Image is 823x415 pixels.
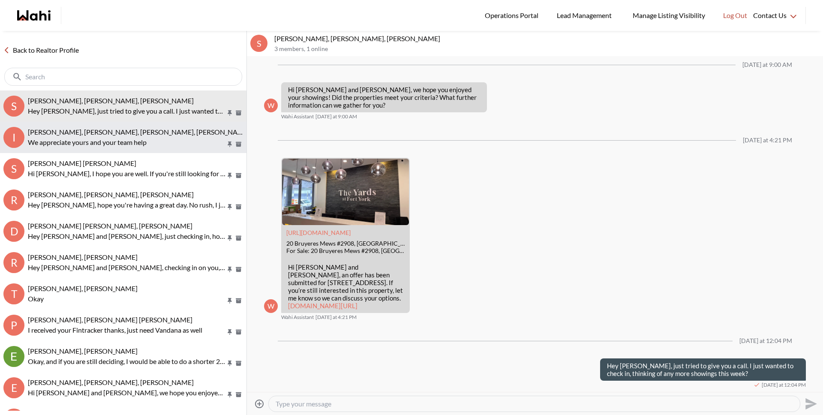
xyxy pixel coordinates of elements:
button: Archive [234,203,243,211]
div: R [3,252,24,273]
p: 3 members , 1 online [274,45,820,53]
span: [PERSON_NAME], [PERSON_NAME] [28,253,138,261]
button: Archive [234,328,243,336]
p: Hi [PERSON_NAME], I hope you are well. If you're still looking for any assistance with the purcha... [28,168,226,179]
span: Lead Management [557,10,615,21]
span: Log Out [723,10,747,21]
div: D [3,221,24,242]
span: [PERSON_NAME] [PERSON_NAME], [PERSON_NAME] [28,222,192,230]
div: R [3,189,24,211]
div: E [3,377,24,398]
button: Archive [234,391,243,398]
div: S [3,158,24,179]
span: Manage Listing Visibility [630,10,708,21]
button: Pin [226,141,234,148]
div: W [264,299,278,313]
button: Pin [226,297,234,304]
p: We appreciate yours and your team help [28,137,226,147]
button: Pin [226,172,234,179]
button: Archive [234,266,243,273]
input: Search [25,72,223,81]
p: Hey [PERSON_NAME], hope you're having a great day. No rush, I just wanted to ensure you received ... [28,200,226,210]
button: Archive [234,109,243,117]
p: Okay, and if you are still deciding, I would be able to do a shorter 2 week trial agreement for n... [28,356,226,367]
div: W [264,99,278,112]
button: Archive [234,297,243,304]
img: 20 Bruyeres Mews #2908, Toronto, ON: Get $8.9K Cashback | Wahi [282,159,409,225]
p: Hi [PERSON_NAME] and [PERSON_NAME], we hope you enjoyed your showings! Did the properties meet yo... [28,388,226,398]
span: Wahi Assistant [281,113,314,120]
div: T [3,283,24,304]
div: S [3,96,24,117]
time: 2025-10-02T13:00:36.108Z [315,113,357,120]
button: Pin [226,266,234,273]
button: Archive [234,235,243,242]
p: Hey [PERSON_NAME] and [PERSON_NAME], just checking in, how is the search coming along. Thinking o... [28,231,226,241]
p: Hey [PERSON_NAME], just tried to give you a call. I just wanted to check in, thinking of any more... [28,106,226,116]
div: S [250,35,267,52]
p: Hey [PERSON_NAME], just tried to give you a call. I just wanted to check in, thinking of any more... [607,362,799,377]
button: Pin [226,203,234,211]
div: For Sale: 20 Bruyeres Mews #2908, [GEOGRAPHIC_DATA], [GEOGRAPHIC_DATA] Condo with $8.9K Cashback ... [286,247,405,255]
button: Pin [226,391,234,398]
p: I received your Fintracker thanks, just need Vandana as well [28,325,226,335]
div: I [3,127,24,148]
div: [DATE] at 12:04 PM [739,337,792,345]
div: P [3,315,24,336]
button: Pin [226,360,234,367]
p: Hi [PERSON_NAME] and [PERSON_NAME], an offer has been submitted for [STREET_ADDRESS]. If you’re s... [288,263,403,310]
span: [PERSON_NAME], [PERSON_NAME], [PERSON_NAME], [PERSON_NAME] [28,128,250,136]
div: [DATE] at 4:21 PM [743,137,792,144]
div: Efrem Abraham, Michelle [3,346,24,367]
button: Pin [226,109,234,117]
button: Pin [226,235,234,242]
button: Archive [234,141,243,148]
span: [PERSON_NAME] [PERSON_NAME] [28,159,136,167]
button: Send [800,394,820,413]
p: [PERSON_NAME], [PERSON_NAME], [PERSON_NAME] [274,34,820,43]
a: Attachment [286,229,351,236]
p: Hey [PERSON_NAME] and [PERSON_NAME], checking in on you, are you still looking for a new home? [28,262,226,273]
span: [PERSON_NAME], [PERSON_NAME] [28,347,138,355]
textarea: Type your message [276,400,793,408]
span: [PERSON_NAME], [PERSON_NAME] [PERSON_NAME] [28,316,192,324]
a: [DOMAIN_NAME][URL] [288,302,357,310]
a: Wahi homepage [17,10,51,21]
button: Pin [226,328,234,336]
button: Archive [234,172,243,179]
p: Hi [PERSON_NAME] and [PERSON_NAME], we hope you enjoyed your showings! Did the properties meet yo... [288,86,480,109]
span: [PERSON_NAME], [PERSON_NAME], [PERSON_NAME] [28,96,194,105]
span: [PERSON_NAME], [PERSON_NAME], [PERSON_NAME] [28,378,194,386]
button: Archive [234,360,243,367]
span: Wahi Assistant [281,314,314,321]
time: 2025-10-06T16:04:08.454Z [762,382,806,388]
span: [PERSON_NAME], [PERSON_NAME], [PERSON_NAME] [28,190,194,198]
time: 2025-10-03T20:21:51.195Z [315,314,357,321]
div: [DATE] at 9:00 AM [742,61,792,69]
img: E [3,346,24,367]
p: Okay [28,294,226,304]
span: [PERSON_NAME], [PERSON_NAME] [28,284,138,292]
span: Operations Portal [485,10,541,21]
div: 20 Bruyeres Mews #2908, [GEOGRAPHIC_DATA], [GEOGRAPHIC_DATA]: Get $8.9K Cashback | Wahi [286,240,405,247]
